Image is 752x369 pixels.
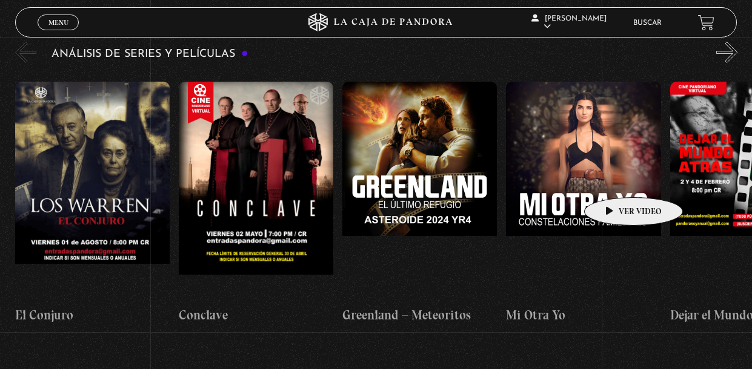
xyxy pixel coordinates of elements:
[15,305,170,325] h4: El Conjuro
[179,305,333,325] h4: Conclave
[342,72,497,334] a: Greenland – Meteoritos
[342,305,497,325] h4: Greenland – Meteoritos
[48,19,68,26] span: Menu
[15,72,170,334] a: El Conjuro
[44,29,73,38] span: Cerrar
[633,19,662,27] a: Buscar
[506,305,660,325] h4: Mi Otra Yo
[531,15,607,30] span: [PERSON_NAME]
[179,72,333,334] a: Conclave
[698,15,714,31] a: View your shopping cart
[15,42,36,63] button: Previous
[506,72,660,334] a: Mi Otra Yo
[52,48,248,60] h3: Análisis de series y películas
[716,42,737,63] button: Next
